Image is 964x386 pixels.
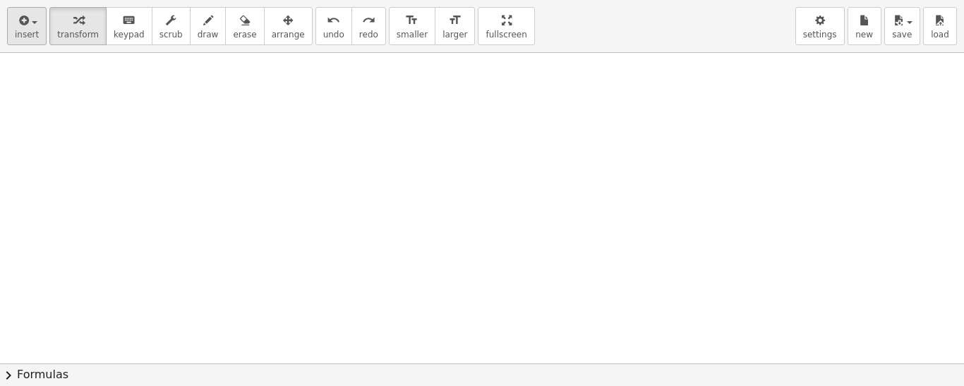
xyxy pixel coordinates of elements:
[884,7,920,45] button: save
[892,30,912,40] span: save
[7,7,47,45] button: insert
[323,30,344,40] span: undo
[405,12,418,29] i: format_size
[855,30,873,40] span: new
[397,30,428,40] span: smaller
[389,7,435,45] button: format_sizesmaller
[198,30,219,40] span: draw
[315,7,352,45] button: undoundo
[264,7,313,45] button: arrange
[795,7,845,45] button: settings
[327,12,340,29] i: undo
[486,30,526,40] span: fullscreen
[49,7,107,45] button: transform
[803,30,837,40] span: settings
[478,7,534,45] button: fullscreen
[448,12,462,29] i: format_size
[106,7,152,45] button: keyboardkeypad
[233,30,256,40] span: erase
[225,7,264,45] button: erase
[190,7,227,45] button: draw
[122,12,135,29] i: keyboard
[272,30,305,40] span: arrange
[362,12,375,29] i: redo
[931,30,949,40] span: load
[359,30,378,40] span: redo
[159,30,183,40] span: scrub
[435,7,475,45] button: format_sizelarger
[923,7,957,45] button: load
[351,7,386,45] button: redoredo
[152,7,191,45] button: scrub
[442,30,467,40] span: larger
[57,30,99,40] span: transform
[15,30,39,40] span: insert
[848,7,881,45] button: new
[114,30,145,40] span: keypad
